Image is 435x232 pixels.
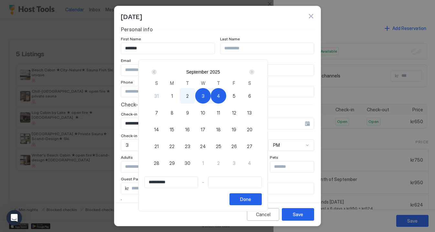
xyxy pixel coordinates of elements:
[226,105,242,120] button: 12
[201,109,205,116] span: 10
[242,122,257,137] button: 20
[201,80,205,86] span: W
[201,126,205,133] span: 17
[202,160,204,166] span: 1
[149,122,164,137] button: 14
[242,155,257,171] button: 4
[180,122,195,137] button: 16
[211,122,226,137] button: 18
[233,160,236,166] span: 3
[233,80,235,86] span: F
[150,68,159,76] button: Prev
[154,93,159,99] span: 31
[208,177,261,188] input: Input Field
[164,105,180,120] button: 8
[195,105,211,120] button: 10
[149,105,164,120] button: 7
[180,105,195,120] button: 9
[195,88,211,104] button: 3
[186,109,189,116] span: 9
[155,80,158,86] span: S
[211,155,226,171] button: 2
[216,143,221,150] span: 25
[149,138,164,154] button: 21
[231,143,237,150] span: 26
[195,155,211,171] button: 1
[185,143,190,150] span: 23
[247,109,252,116] span: 13
[186,93,189,99] span: 2
[232,109,236,116] span: 12
[170,126,174,133] span: 15
[217,160,220,166] span: 2
[154,160,159,166] span: 28
[211,138,226,154] button: 25
[180,88,195,104] button: 2
[6,210,22,226] div: Open Intercom Messenger
[226,88,242,104] button: 5
[171,93,173,99] span: 1
[247,68,256,76] button: Next
[233,93,236,99] span: 5
[242,138,257,154] button: 27
[155,109,158,116] span: 7
[195,122,211,137] button: 17
[185,160,190,166] span: 30
[226,122,242,137] button: 19
[248,160,251,166] span: 4
[169,143,175,150] span: 22
[247,143,252,150] span: 27
[211,105,226,120] button: 11
[210,69,220,75] button: 2025
[149,88,164,104] button: 31
[149,155,164,171] button: 28
[195,138,211,154] button: 24
[164,122,180,137] button: 15
[186,80,189,86] span: T
[242,105,257,120] button: 13
[217,93,220,99] span: 4
[226,138,242,154] button: 26
[202,179,204,185] span: -
[248,80,251,86] span: S
[226,155,242,171] button: 3
[211,88,226,104] button: 4
[217,80,220,86] span: T
[164,88,180,104] button: 1
[180,155,195,171] button: 30
[202,93,205,99] span: 3
[247,126,252,133] span: 20
[186,69,208,75] button: September
[240,196,251,203] div: Done
[216,126,221,133] span: 18
[164,155,180,171] button: 29
[232,126,236,133] span: 19
[242,88,257,104] button: 6
[248,93,251,99] span: 6
[171,109,174,116] span: 8
[169,160,175,166] span: 29
[229,193,262,205] button: Done
[145,177,198,188] input: Input Field
[170,80,174,86] span: M
[217,109,220,116] span: 11
[180,138,195,154] button: 23
[154,143,159,150] span: 21
[185,126,190,133] span: 16
[200,143,206,150] span: 24
[164,138,180,154] button: 22
[154,126,159,133] span: 14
